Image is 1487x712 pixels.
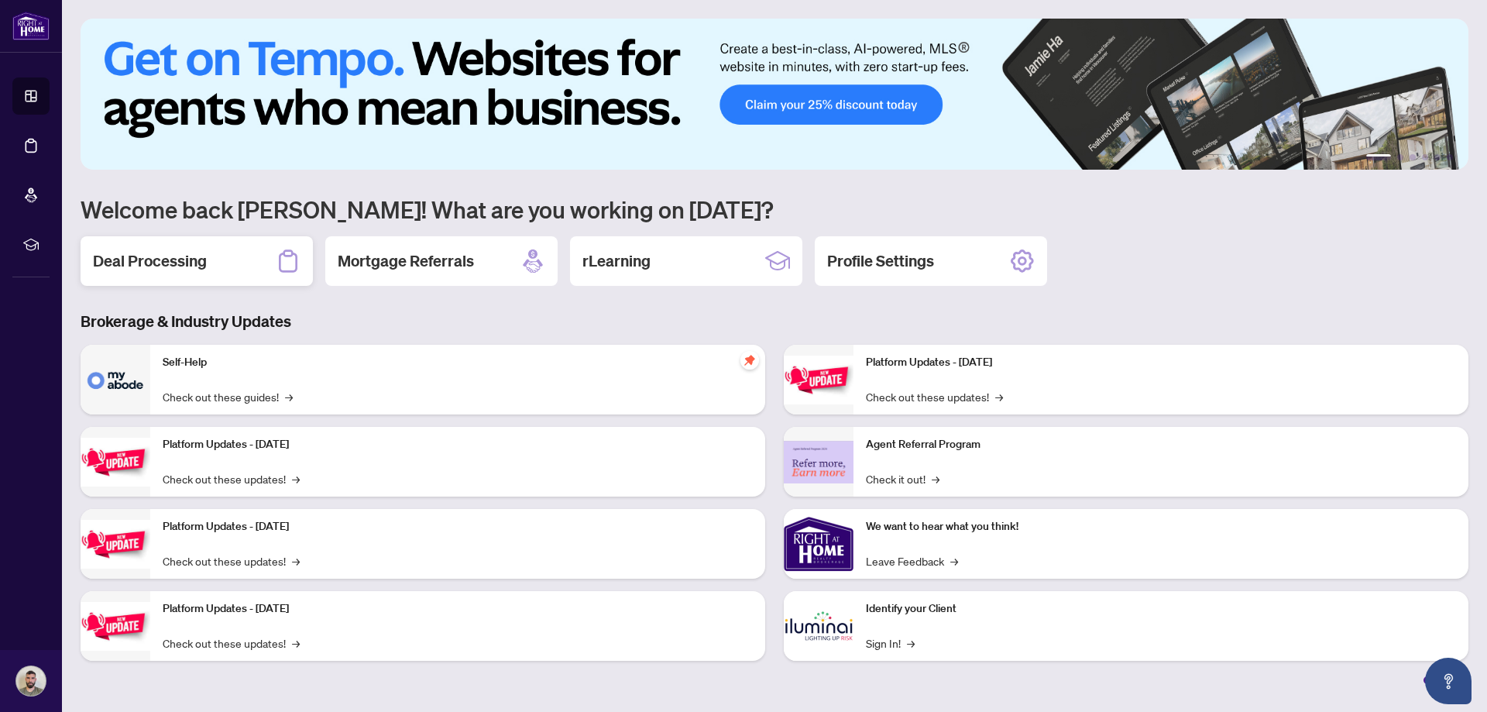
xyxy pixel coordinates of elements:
[163,436,753,453] p: Platform Updates - [DATE]
[866,436,1456,453] p: Agent Referral Program
[866,354,1456,371] p: Platform Updates - [DATE]
[81,19,1468,170] img: Slide 0
[163,552,300,569] a: Check out these updates!→
[866,600,1456,617] p: Identify your Client
[582,250,651,272] h2: rLearning
[866,518,1456,535] p: We want to hear what you think!
[163,635,300,652] a: Check out these updates!→
[907,635,915,652] span: →
[784,441,853,483] img: Agent Referral Program
[292,635,300,652] span: →
[16,666,46,696] img: Profile Icon
[1397,154,1403,160] button: 2
[866,388,1003,405] a: Check out these updates!→
[866,635,915,652] a: Sign In!→
[81,602,150,651] img: Platform Updates - July 8, 2025
[81,520,150,569] img: Platform Updates - July 21, 2025
[81,345,150,414] img: Self-Help
[163,388,293,405] a: Check out these guides!→
[81,438,150,487] img: Platform Updates - September 16, 2025
[292,552,300,569] span: →
[1447,154,1453,160] button: 6
[81,311,1468,332] h3: Brokerage & Industry Updates
[784,591,853,661] img: Identify your Client
[285,388,293,405] span: →
[12,12,50,40] img: logo
[163,518,753,535] p: Platform Updates - [DATE]
[932,470,939,487] span: →
[866,552,958,569] a: Leave Feedback→
[1366,154,1391,160] button: 1
[163,600,753,617] p: Platform Updates - [DATE]
[163,470,300,487] a: Check out these updates!→
[995,388,1003,405] span: →
[784,509,853,579] img: We want to hear what you think!
[1422,154,1428,160] button: 4
[950,552,958,569] span: →
[784,356,853,404] img: Platform Updates - June 23, 2025
[163,354,753,371] p: Self-Help
[81,194,1468,224] h1: Welcome back [PERSON_NAME]! What are you working on [DATE]?
[93,250,207,272] h2: Deal Processing
[1410,154,1416,160] button: 3
[292,470,300,487] span: →
[1425,658,1472,704] button: Open asap
[1434,154,1441,160] button: 5
[338,250,474,272] h2: Mortgage Referrals
[740,351,759,370] span: pushpin
[866,470,939,487] a: Check it out!→
[827,250,934,272] h2: Profile Settings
